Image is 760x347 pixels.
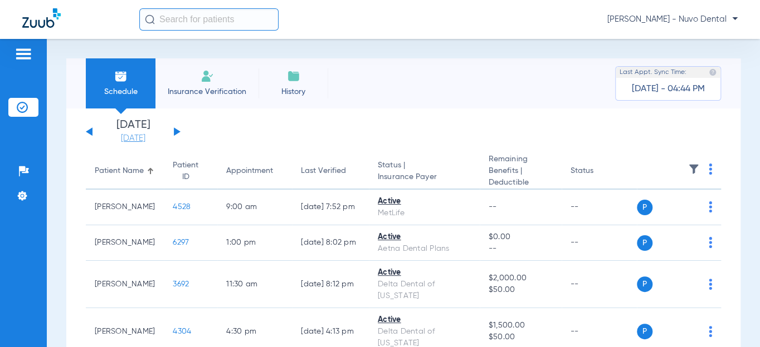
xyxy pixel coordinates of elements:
[173,239,189,246] span: 6297
[217,261,292,308] td: 11:30 AM
[562,225,637,261] td: --
[95,165,144,177] div: Patient Name
[709,163,712,175] img: group-dot-blue.svg
[95,165,155,177] div: Patient Name
[709,237,712,248] img: group-dot-blue.svg
[378,279,471,302] div: Delta Dental of [US_STATE]
[201,70,214,83] img: Manual Insurance Verification
[620,67,686,78] span: Last Appt. Sync Time:
[173,328,191,335] span: 4304
[173,160,198,183] div: Patient ID
[562,261,637,308] td: --
[489,231,553,243] span: $0.00
[378,196,471,207] div: Active
[301,165,346,177] div: Last Verified
[637,200,652,215] span: P
[217,225,292,261] td: 1:00 PM
[267,86,320,97] span: History
[173,203,191,211] span: 4528
[489,320,553,331] span: $1,500.00
[378,171,471,183] span: Insurance Payer
[704,294,760,347] iframe: Chat Widget
[378,207,471,219] div: MetLife
[562,190,637,225] td: --
[489,243,553,255] span: --
[292,190,369,225] td: [DATE] 7:52 PM
[632,83,705,95] span: [DATE] - 04:44 PM
[709,279,712,290] img: group-dot-blue.svg
[489,203,497,211] span: --
[637,235,652,251] span: P
[139,8,279,31] input: Search for patients
[100,133,167,144] a: [DATE]
[637,324,652,339] span: P
[292,261,369,308] td: [DATE] 8:12 PM
[489,177,553,189] span: Deductible
[489,284,553,296] span: $50.00
[378,267,471,279] div: Active
[226,165,283,177] div: Appointment
[637,276,652,292] span: P
[607,14,738,25] span: [PERSON_NAME] - Nuvo Dental
[489,331,553,343] span: $50.00
[86,225,164,261] td: [PERSON_NAME]
[100,120,167,144] li: [DATE]
[688,163,699,175] img: filter.svg
[114,70,128,83] img: Schedule
[562,153,637,190] th: Status
[709,201,712,212] img: group-dot-blue.svg
[301,165,360,177] div: Last Verified
[378,314,471,326] div: Active
[173,160,208,183] div: Patient ID
[226,165,273,177] div: Appointment
[145,14,155,24] img: Search Icon
[217,190,292,225] td: 9:00 AM
[287,70,300,83] img: History
[489,272,553,284] span: $2,000.00
[86,261,164,308] td: [PERSON_NAME]
[378,243,471,255] div: Aetna Dental Plans
[292,225,369,261] td: [DATE] 8:02 PM
[480,153,562,190] th: Remaining Benefits |
[369,153,480,190] th: Status |
[173,280,189,288] span: 3692
[22,8,61,28] img: Zuub Logo
[709,68,717,76] img: last sync help info
[164,86,250,97] span: Insurance Verification
[14,47,32,61] img: hamburger-icon
[94,86,147,97] span: Schedule
[86,190,164,225] td: [PERSON_NAME]
[378,231,471,243] div: Active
